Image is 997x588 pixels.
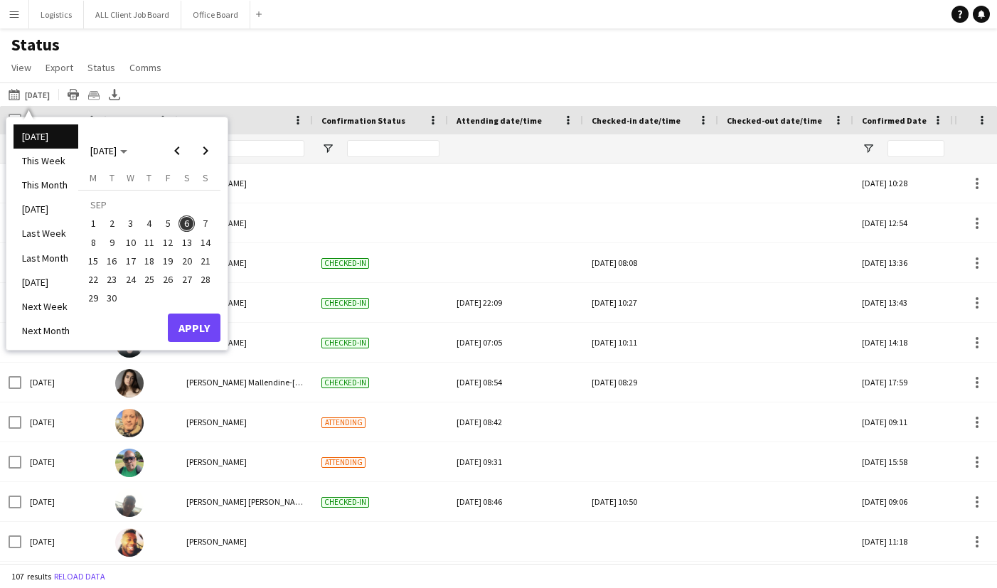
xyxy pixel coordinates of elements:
button: 10-09-2025 [122,233,140,252]
button: 19-09-2025 [159,252,177,270]
li: [DATE] [14,124,78,149]
button: 23-09-2025 [102,270,121,289]
span: 7 [197,215,214,232]
div: [DATE] 10:28 [853,164,953,203]
button: Next month [191,137,220,165]
div: [DATE] 22:09 [457,283,575,322]
span: 11 [141,234,158,251]
div: [DATE] 09:06 [853,482,953,521]
div: [DATE] 11:18 [853,522,953,561]
span: 19 [159,252,176,269]
div: [DATE] 09:31 [457,442,575,481]
div: [DATE] [21,363,107,402]
span: 28 [197,271,214,288]
div: [DATE] 14:18 [853,323,953,362]
div: [DATE] [21,522,107,561]
app-action-btn: Export XLSX [106,86,123,103]
img: Manesh Maisuria [115,449,144,477]
span: 20 [178,252,196,269]
span: 9 [104,234,121,251]
div: [DATE] 10:11 [592,323,710,362]
span: [PERSON_NAME] [186,456,247,467]
button: 28-09-2025 [196,270,215,289]
span: [DATE] [90,144,117,157]
span: Checked-in [321,378,369,388]
li: [DATE] [14,270,78,294]
div: [DATE] 10:27 [592,283,710,322]
span: 24 [122,271,139,288]
span: 17 [122,252,139,269]
span: T [146,171,151,184]
span: 12 [159,234,176,251]
button: 11-09-2025 [140,233,159,252]
button: 14-09-2025 [196,233,215,252]
span: Checked-out date/time [727,115,822,126]
span: Date [30,115,50,126]
input: Confirmed Date Filter Input [887,140,944,157]
span: 27 [178,271,196,288]
button: Open Filter Menu [321,142,334,155]
div: [DATE] [21,442,107,481]
app-action-btn: Crew files as ZIP [85,86,102,103]
span: S [203,171,208,184]
div: [DATE] 08:08 [592,243,710,282]
button: 02-09-2025 [102,214,121,232]
div: [DATE] 12:54 [853,203,953,242]
span: 25 [141,271,158,288]
span: Status [87,61,115,74]
button: 25-09-2025 [140,270,159,289]
span: 4 [141,215,158,232]
img: Austin Currithers [115,528,144,557]
span: Name [186,115,209,126]
span: 23 [104,271,121,288]
button: 16-09-2025 [102,252,121,270]
li: This Month [14,173,78,197]
li: [DATE] [14,197,78,221]
div: [DATE] 08:54 [457,363,575,402]
span: 6 [178,215,196,232]
button: 04-09-2025 [140,214,159,232]
img: Sophia Mallendine-Fry [115,369,144,397]
button: 06-09-2025 [177,214,196,232]
button: Previous month [163,137,191,165]
td: SEP [84,196,215,214]
app-action-btn: Print [65,86,82,103]
a: View [6,58,37,77]
li: Last Month [14,246,78,270]
button: 22-09-2025 [84,270,102,289]
span: 2 [104,215,121,232]
button: 13-09-2025 [177,233,196,252]
button: [DATE] [6,86,53,103]
img: Neil Stocks [115,409,144,437]
span: 21 [197,252,214,269]
button: 30-09-2025 [102,289,121,307]
img: Connor Ledwith [115,488,144,517]
span: 8 [85,234,102,251]
button: 18-09-2025 [140,252,159,270]
div: [DATE] 13:43 [853,283,953,322]
span: [PERSON_NAME] [186,536,247,547]
button: Choose month and year [85,138,133,164]
button: 17-09-2025 [122,252,140,270]
button: 05-09-2025 [159,214,177,232]
button: Logistics [29,1,84,28]
span: Confirmation Status [321,115,405,126]
span: 26 [159,271,176,288]
span: [PERSON_NAME] [186,417,247,427]
span: Attending [321,417,366,428]
a: Comms [124,58,167,77]
button: Office Board [181,1,250,28]
span: [PERSON_NAME] Mallendine-[PERSON_NAME] [186,377,353,387]
button: 20-09-2025 [177,252,196,270]
span: 30 [104,290,121,307]
span: F [166,171,171,184]
li: Next Month [14,319,78,343]
button: 01-09-2025 [84,214,102,232]
div: [DATE] 17:59 [853,363,953,402]
span: Photo [115,115,139,126]
button: 15-09-2025 [84,252,102,270]
a: Status [82,58,121,77]
span: 15 [85,252,102,269]
button: 08-09-2025 [84,233,102,252]
span: 18 [141,252,158,269]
